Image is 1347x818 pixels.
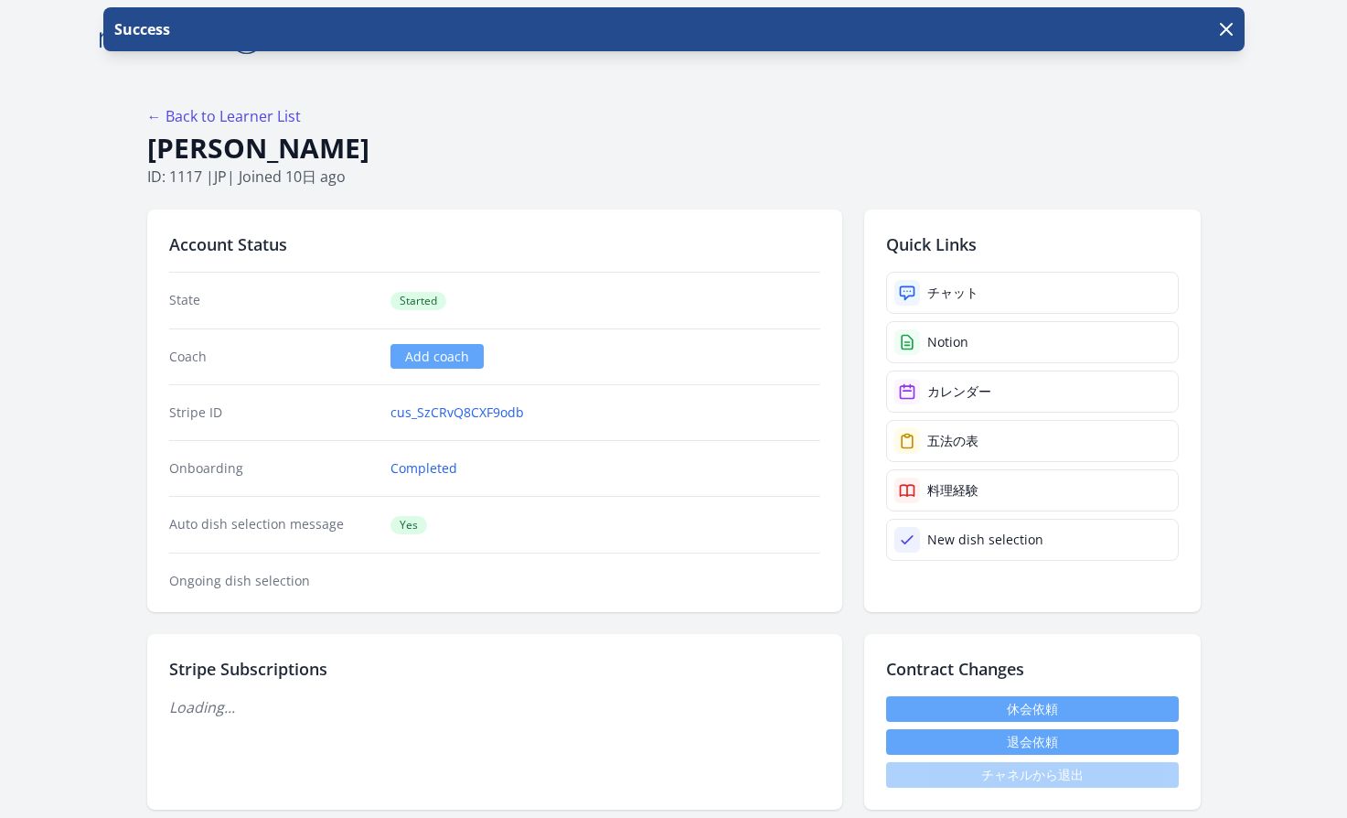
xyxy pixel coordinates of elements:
[927,481,978,500] div: 料理経験
[390,292,446,310] span: Started
[169,656,820,682] h2: Stripe Subscriptions
[927,382,991,401] div: カレンダー
[390,459,457,478] a: Completed
[886,272,1179,314] a: チャット
[169,348,377,366] dt: Coach
[147,166,1201,188] p: ID: 1117 | | Joined 10日 ago
[169,459,377,478] dt: Onboarding
[886,420,1179,462] a: 五法の表
[886,231,1179,257] h2: Quick Links
[169,696,820,718] p: Loading...
[927,284,978,302] div: チャット
[169,231,820,257] h2: Account Status
[886,519,1179,561] a: New dish selection
[147,106,301,126] a: ← Back to Learner List
[390,404,524,422] a: cus_SzCRvQ8CXF9odb
[886,696,1179,722] a: 休会依頼
[169,572,377,590] dt: Ongoing dish selection
[214,167,227,187] span: jp
[927,333,968,351] div: Notion
[169,515,377,534] dt: Auto dish selection message
[886,729,1179,755] button: 退会依頼
[390,344,484,369] a: Add coach
[169,291,377,310] dt: State
[886,656,1179,682] h2: Contract Changes
[886,762,1179,788] span: チャネルから退出
[886,469,1179,511] a: 料理経験
[886,321,1179,363] a: Notion
[111,18,170,40] p: Success
[927,531,1043,549] div: New dish selection
[390,516,427,534] span: Yes
[927,432,978,450] div: 五法の表
[147,131,1201,166] h1: [PERSON_NAME]
[169,404,377,422] dt: Stripe ID
[886,371,1179,413] a: カレンダー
